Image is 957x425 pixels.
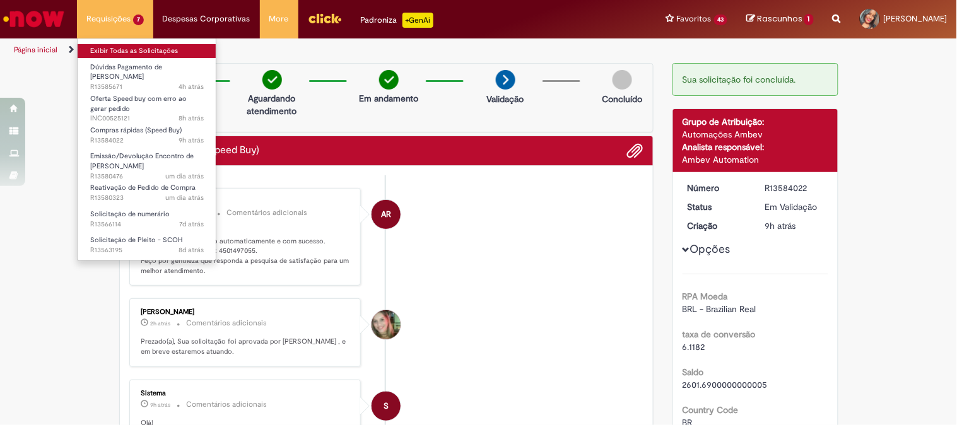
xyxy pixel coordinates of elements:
[765,220,796,231] time: 01/10/2025 07:26:23
[90,235,182,245] span: Solicitação de Pleito - SCOH
[757,13,802,25] span: Rascunhos
[179,245,204,255] time: 24/09/2025 14:13:31
[384,391,389,421] span: S
[379,70,399,90] img: check-circle-green.png
[179,219,204,229] span: 7d atrás
[678,182,756,194] dt: Número
[179,136,204,145] span: 9h atrás
[308,9,342,28] img: click_logo_yellow_360x200.png
[90,114,204,124] span: INC00525121
[90,151,194,171] span: Emissão/Devolução Encontro de [PERSON_NAME]
[163,13,250,25] span: Despesas Corporativas
[269,13,289,25] span: More
[487,93,524,105] p: Validação
[765,220,796,231] span: 9h atrás
[90,136,204,146] span: R13584022
[765,182,824,194] div: R13584022
[151,401,171,409] span: 9h atrás
[165,193,204,202] time: 30/09/2025 10:07:21
[141,198,351,206] div: Ambev RPA
[714,15,728,25] span: 43
[683,291,728,302] b: RPA Moeda
[372,310,401,339] div: Josiane Angelica Xavier Silote
[179,82,204,91] span: 4h atrás
[683,303,756,315] span: BRL - Brazilian Real
[78,124,216,147] a: Aberto R13584022 : Compras rápidas (Speed Buy)
[90,193,204,203] span: R13580323
[683,341,705,352] span: 6.1182
[765,219,824,232] div: 01/10/2025 07:26:23
[90,183,196,192] span: Reativação de Pedido de Compra
[381,199,391,230] span: AR
[372,392,401,421] div: System
[78,44,216,58] a: Exibir Todas as Solicitações
[187,318,267,329] small: Comentários adicionais
[683,153,828,166] div: Ambev Automation
[242,92,303,117] p: Aguardando atendimento
[683,379,768,390] span: 2601.6900000000005
[90,94,187,114] span: Oferta Speed buy com erro ao gerar pedido
[165,172,204,181] span: um dia atrás
[141,226,351,276] p: Boa tarde, Railen! O chamado foi atendido automaticamente e com sucesso. P.O gerado sob registro:...
[672,63,838,96] div: Sua solicitação foi concluída.
[90,245,204,255] span: R13563195
[677,13,712,25] span: Favoritos
[402,13,433,28] p: +GenAi
[141,337,351,356] p: Prezado(a), Sua solicitação foi aprovada por [PERSON_NAME] , e em breve estaremos atuando.
[683,366,704,378] b: Saldo
[683,329,756,340] b: taxa de conversão
[683,404,739,416] b: Country Code
[765,201,824,213] div: Em Validação
[804,14,814,25] span: 1
[133,15,144,25] span: 7
[359,92,418,105] p: Em andamento
[683,128,828,141] div: Automações Ambev
[372,200,401,229] div: Ambev RPA
[77,38,216,261] ul: Requisições
[141,390,351,397] div: Sistema
[151,320,171,327] span: 2h atrás
[496,70,515,90] img: arrow-next.png
[141,308,351,316] div: [PERSON_NAME]
[179,245,204,255] span: 8d atrás
[1,6,66,32] img: ServiceNow
[602,93,642,105] p: Concluído
[179,219,204,229] time: 25/09/2025 11:24:08
[86,13,131,25] span: Requisições
[627,143,643,159] button: Adicionar anexos
[151,320,171,327] time: 01/10/2025 13:54:08
[179,114,204,123] span: 8h atrás
[165,193,204,202] span: um dia atrás
[262,70,282,90] img: check-circle-green.png
[90,219,204,230] span: R13566114
[78,233,216,257] a: Aberto R13563195 : Solicitação de Pleito - SCOH
[78,207,216,231] a: Aberto R13566114 : Solicitação de numerário
[78,92,216,119] a: Aberto INC00525121 : Oferta Speed buy com erro ao gerar pedido
[165,172,204,181] time: 30/09/2025 10:29:37
[683,141,828,153] div: Analista responsável:
[9,38,628,62] ul: Trilhas de página
[884,13,948,24] span: [PERSON_NAME]
[678,201,756,213] dt: Status
[90,125,182,135] span: Compras rápidas (Speed Buy)
[151,401,171,409] time: 01/10/2025 07:26:35
[78,181,216,204] a: Aberto R13580323 : Reativação de Pedido de Compra
[90,209,170,219] span: Solicitação de numerário
[90,82,204,92] span: R13585671
[78,61,216,88] a: Aberto R13585671 : Dúvidas Pagamento de Salário
[613,70,632,90] img: img-circle-grey.png
[683,115,828,128] div: Grupo de Atribuição:
[746,13,814,25] a: Rascunhos
[14,45,57,55] a: Página inicial
[90,172,204,182] span: R13580476
[361,13,433,28] div: Padroniza
[678,219,756,232] dt: Criação
[90,62,162,82] span: Dúvidas Pagamento de [PERSON_NAME]
[179,114,204,123] time: 01/10/2025 08:18:51
[179,82,204,91] time: 01/10/2025 12:05:27
[187,399,267,410] small: Comentários adicionais
[227,207,308,218] small: Comentários adicionais
[78,149,216,177] a: Aberto R13580476 : Emissão/Devolução Encontro de Contas Fornecedor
